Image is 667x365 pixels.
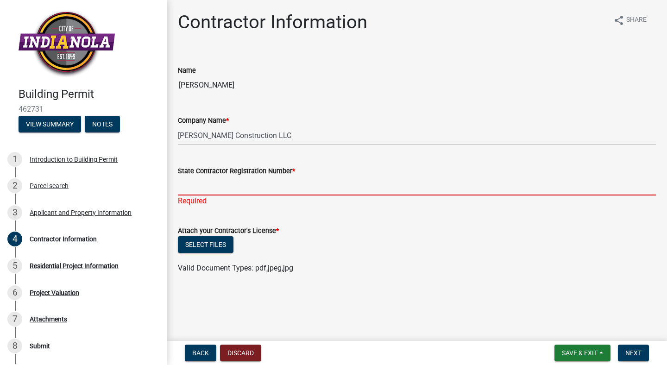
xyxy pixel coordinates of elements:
div: 4 [7,232,22,246]
div: Residential Project Information [30,263,119,269]
button: Notes [85,116,120,132]
i: share [613,15,624,26]
button: shareShare [606,11,654,29]
span: Save & Exit [562,349,598,357]
wm-modal-confirm: Notes [85,121,120,128]
span: Back [192,349,209,357]
button: Select files [178,236,233,253]
button: Next [618,345,649,361]
div: Introduction to Building Permit [30,156,118,163]
label: Attach your Contractor's License [178,228,279,234]
div: Project Valuation [30,289,79,296]
div: 5 [7,258,22,273]
span: Next [625,349,642,357]
span: Valid Document Types: pdf,jpeg,jpg [178,264,293,272]
wm-modal-confirm: Summary [19,121,81,128]
div: 2 [7,178,22,193]
div: Submit [30,343,50,349]
span: 462731 [19,105,148,113]
button: Back [185,345,216,361]
div: 7 [7,312,22,327]
div: Applicant and Property Information [30,209,132,216]
span: Share [626,15,647,26]
div: 1 [7,152,22,167]
label: Name [178,68,196,74]
div: Contractor Information [30,236,97,242]
label: Company Name [178,118,229,124]
img: City of Indianola, Iowa [19,10,115,78]
div: 6 [7,285,22,300]
h1: Contractor Information [178,11,367,33]
button: View Summary [19,116,81,132]
div: Required [178,195,656,207]
button: Discard [220,345,261,361]
div: 8 [7,339,22,353]
h4: Building Permit [19,88,159,101]
div: Parcel search [30,182,69,189]
div: Attachments [30,316,67,322]
div: 3 [7,205,22,220]
label: State Contractor Registration Number [178,168,295,175]
button: Save & Exit [554,345,610,361]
